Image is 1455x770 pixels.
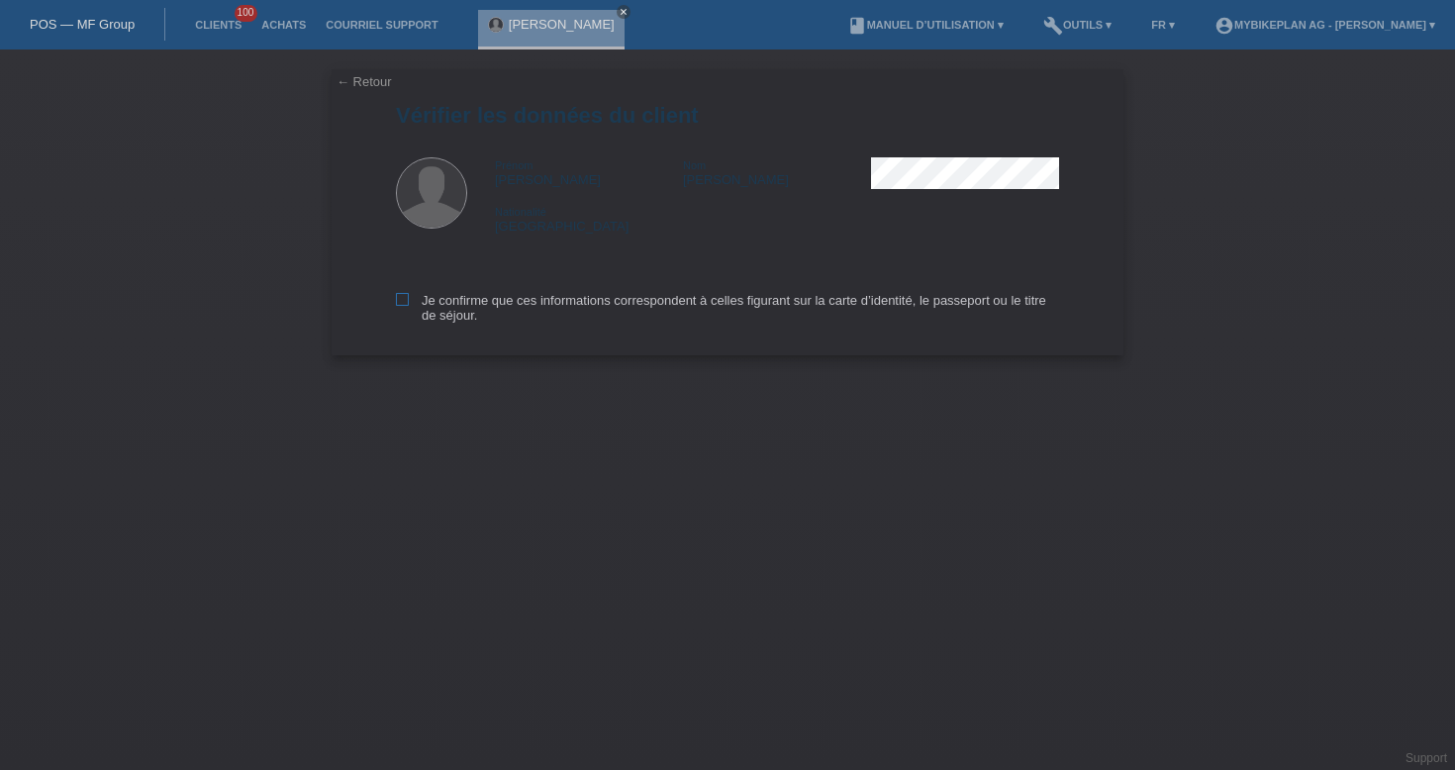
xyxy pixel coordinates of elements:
[316,19,447,31] a: Courriel Support
[1205,19,1445,31] a: account_circleMybikeplan AG - [PERSON_NAME] ▾
[1406,751,1447,765] a: Support
[1043,16,1063,36] i: build
[30,17,135,32] a: POS — MF Group
[396,103,1059,128] h1: Vérifier les données du client
[251,19,316,31] a: Achats
[1214,16,1234,36] i: account_circle
[683,157,871,187] div: [PERSON_NAME]
[495,157,683,187] div: [PERSON_NAME]
[495,206,546,218] span: Nationalité
[509,17,615,32] a: [PERSON_NAME]
[683,159,706,171] span: Nom
[337,74,392,89] a: ← Retour
[235,5,258,22] span: 100
[1141,19,1185,31] a: FR ▾
[837,19,1014,31] a: bookManuel d’utilisation ▾
[495,204,683,234] div: [GEOGRAPHIC_DATA]
[185,19,251,31] a: Clients
[847,16,867,36] i: book
[619,7,629,17] i: close
[1033,19,1121,31] a: buildOutils ▾
[495,159,533,171] span: Prénom
[396,293,1059,323] label: Je confirme que ces informations correspondent à celles figurant sur la carte d’identité, le pass...
[617,5,630,19] a: close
